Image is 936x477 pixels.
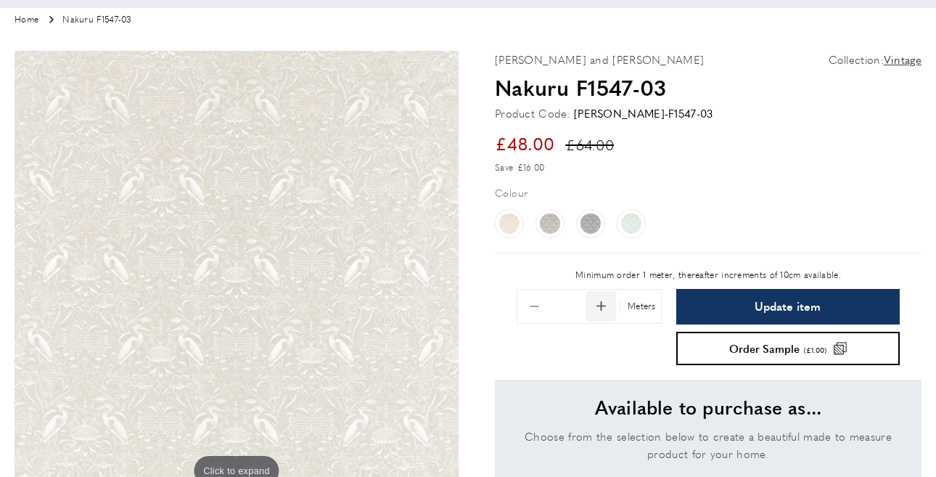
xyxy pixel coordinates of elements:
div: Meters [620,299,660,313]
a: Nakuru F1547-05 [617,209,646,238]
p: Collection: [829,51,921,68]
button: Update item [676,289,900,325]
div: [PERSON_NAME]-F1547-03 [574,105,713,122]
button: Remove 0.1 from quantity [519,291,549,322]
span: £48.00 [495,131,555,155]
strong: Product Code [495,105,570,122]
a: Nakuru F1547-01 [495,209,524,238]
p: Colour [495,184,527,200]
p: Minimum order 1 meter, thereafter increments of 10cm available. [517,268,900,282]
span: £16.00 [517,161,545,174]
button: Add 0.1 to quantity [586,291,616,322]
img: Nakuru F1547-02 [540,213,560,234]
a: Home [15,15,38,25]
span: Nakuru F1547-03 [62,15,131,25]
span: (£1.00) [804,346,826,354]
p: [PERSON_NAME] and [PERSON_NAME] [495,51,704,68]
a: Nakuru F1547-04 [576,209,605,238]
h1: Nakuru F1547-03 [495,72,921,102]
span: Update item [755,301,821,312]
img: Nakuru F1547-04 [580,213,601,234]
a: Nakuru F1547-02 [535,209,565,238]
button: Order Sample (£1.00) [676,332,900,365]
h2: Available to purchase as... [509,394,907,420]
a: Vintage [884,51,921,68]
span: Order Sample [729,343,800,354]
img: Nakuru F1547-05 [621,213,641,234]
img: Nakuru F1547-01 [499,213,520,234]
span: £64.00 [565,134,614,155]
p: Choose from the selection below to create a beautiful made to measure product for your home. [509,428,907,462]
span: Save [495,160,513,174]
